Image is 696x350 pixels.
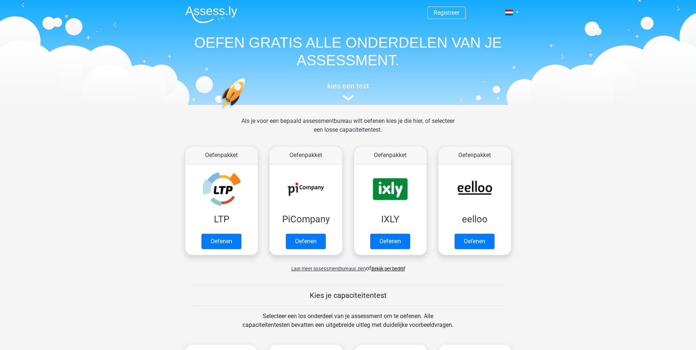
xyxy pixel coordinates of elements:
[220,78,274,144] img: oefenen
[201,234,241,249] a: Oefenen
[236,117,460,143] div: Als je voor een bepaald assessmentbureau wilt oefenen kies je die hier, of selecteer een losse ca...
[179,81,517,101] a: kies een test
[286,234,326,249] a: Oefenen
[236,312,460,338] div: Selecteer een los onderdeel van je assessment om te oefenen. Alle capaciteitentesten bevatten een...
[343,95,354,101] img: assessment
[192,291,505,300] h5: Kies je capaciteitentest
[455,234,495,249] a: Oefenen
[291,266,366,271] span: Laat meer assessmentbureaus zien
[370,234,410,249] a: Oefenen
[179,258,517,273] div: of
[179,34,517,69] h1: OEFEN GRATIS ALLE ONDERDELEN VAN JE ASSESSMENT.
[179,81,517,90] h5: kies een test
[185,6,237,23] img: Assessly
[434,9,459,16] a: Registreer
[371,266,405,271] a: Bekijk per bedrijf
